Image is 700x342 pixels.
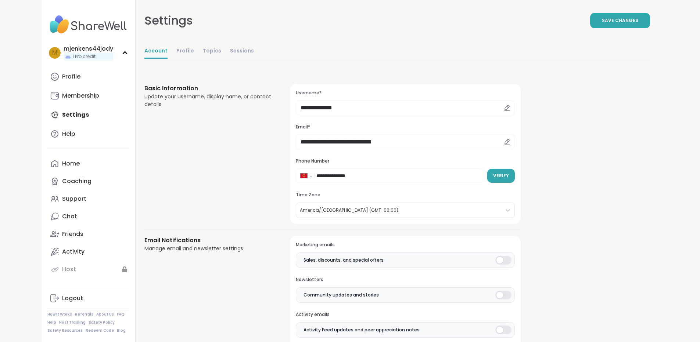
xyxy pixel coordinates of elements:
div: Coaching [62,177,91,185]
div: Support [62,195,86,203]
a: Logout [47,290,129,307]
div: Settings [144,12,193,29]
div: Membership [62,92,99,100]
a: Help [47,125,129,143]
div: Host [62,265,76,273]
a: Host [47,261,129,278]
a: Coaching [47,172,129,190]
h3: Newsletters [296,277,514,283]
a: Friends [47,225,129,243]
div: Help [62,130,75,138]
h3: Username* [296,90,514,96]
h3: Activity emails [296,312,514,318]
h3: Email* [296,124,514,130]
a: About Us [96,312,114,317]
a: Redeem Code [86,328,114,333]
div: Home [62,160,80,168]
a: FAQ [117,312,125,317]
span: 1 Pro credit [72,54,96,60]
a: Topics [203,44,221,59]
a: Chat [47,208,129,225]
a: Profile [176,44,194,59]
a: Home [47,155,129,172]
a: Activity [47,243,129,261]
a: Profile [47,68,129,85]
a: Sessions [230,44,254,59]
h3: Marketing emails [296,242,514,248]
div: Chat [62,212,77,221]
div: mjenkens44jody [64,45,113,53]
span: Community updates and stories [304,292,379,298]
div: Profile [62,73,80,81]
a: Account [144,44,168,59]
img: ShareWell Nav Logo [47,12,129,37]
a: Help [47,320,56,325]
span: Sales, discounts, and special offers [304,257,384,263]
span: m [52,48,57,58]
span: Save Changes [602,17,638,24]
span: Activity Feed updates and peer appreciation notes [304,327,420,333]
a: Safety Resources [47,328,83,333]
a: Referrals [75,312,93,317]
button: Save Changes [590,13,650,28]
div: Manage email and newsletter settings [144,245,273,252]
a: Support [47,190,129,208]
a: Safety Policy [89,320,115,325]
div: Friends [62,230,83,238]
button: Verify [487,169,515,183]
h3: Time Zone [296,192,514,198]
a: Host Training [59,320,86,325]
h3: Phone Number [296,158,514,164]
div: Logout [62,294,83,302]
h3: Email Notifications [144,236,273,245]
a: Membership [47,87,129,105]
div: Update your username, display name, or contact details [144,93,273,108]
div: Activity [62,248,85,256]
h3: Basic Information [144,84,273,93]
a: How It Works [47,312,72,317]
span: Verify [493,172,509,179]
a: Blog [117,328,126,333]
